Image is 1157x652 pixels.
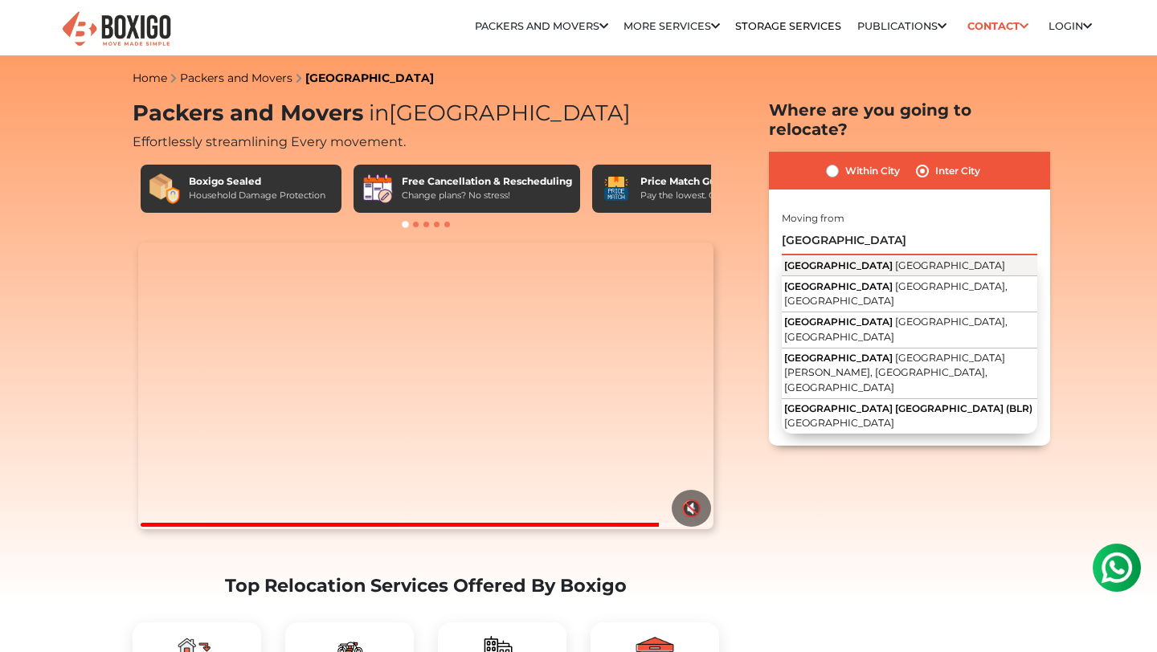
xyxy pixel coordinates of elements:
span: [GEOGRAPHIC_DATA] [784,417,894,429]
button: [GEOGRAPHIC_DATA] [GEOGRAPHIC_DATA], [GEOGRAPHIC_DATA] [782,312,1037,348]
video: Your browser does not support the video tag. [138,242,713,530]
div: Change plans? No stress! [402,189,572,202]
a: Login [1049,20,1092,32]
button: 🔇 [672,490,711,527]
div: Pay the lowest. Guaranteed! [640,189,762,202]
span: Effortlessly streamlining Every movement. [133,134,406,149]
a: Contact [962,14,1033,39]
img: Boxigo Sealed [149,173,181,205]
a: More services [623,20,720,32]
a: [GEOGRAPHIC_DATA] [305,71,434,85]
h2: Where are you going to relocate? [769,100,1050,139]
span: [GEOGRAPHIC_DATA] [GEOGRAPHIC_DATA] (BLR) [784,402,1032,414]
a: Storage Services [735,20,841,32]
img: whatsapp-icon.svg [16,16,48,48]
a: Packers and Movers [475,20,608,32]
img: Boxigo [60,10,173,49]
span: [GEOGRAPHIC_DATA] [895,259,1005,271]
span: [GEOGRAPHIC_DATA] [784,352,893,364]
span: in [369,100,389,126]
label: Within City [845,161,900,181]
img: Price Match Guarantee [600,173,632,205]
a: Publications [857,20,946,32]
label: Moving from [782,211,844,226]
span: [GEOGRAPHIC_DATA] [363,100,631,126]
span: [GEOGRAPHIC_DATA] [784,259,893,271]
input: Select Building or Nearest Landmark [782,227,1037,255]
div: Price Match Guarantee [640,174,762,189]
span: [GEOGRAPHIC_DATA][PERSON_NAME], [GEOGRAPHIC_DATA], [GEOGRAPHIC_DATA] [784,352,1005,393]
a: Home [133,71,167,85]
span: [GEOGRAPHIC_DATA], [GEOGRAPHIC_DATA] [784,280,1008,308]
button: [GEOGRAPHIC_DATA] [GEOGRAPHIC_DATA], [GEOGRAPHIC_DATA] [782,276,1037,312]
button: [GEOGRAPHIC_DATA] [GEOGRAPHIC_DATA] [782,256,1037,277]
h2: Top Relocation Services Offered By Boxigo [133,575,719,597]
span: [GEOGRAPHIC_DATA] [784,280,893,292]
div: Boxigo Sealed [189,174,325,189]
a: Packers and Movers [180,71,292,85]
div: Free Cancellation & Rescheduling [402,174,572,189]
button: [GEOGRAPHIC_DATA] [GEOGRAPHIC_DATA] (BLR) [GEOGRAPHIC_DATA] [782,399,1037,434]
h1: Packers and Movers [133,100,719,127]
span: [GEOGRAPHIC_DATA], [GEOGRAPHIC_DATA] [784,316,1008,343]
div: Household Damage Protection [189,189,325,202]
button: [GEOGRAPHIC_DATA] [GEOGRAPHIC_DATA][PERSON_NAME], [GEOGRAPHIC_DATA], [GEOGRAPHIC_DATA] [782,348,1037,399]
label: Inter City [935,161,980,181]
span: [GEOGRAPHIC_DATA] [784,316,893,328]
img: Free Cancellation & Rescheduling [362,173,394,205]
